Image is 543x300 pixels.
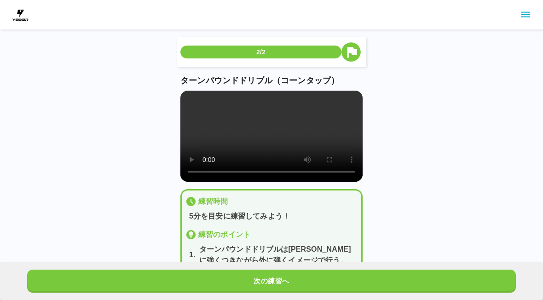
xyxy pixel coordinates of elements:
button: sidemenu [518,7,533,23]
p: 2/2 [256,47,266,57]
button: 次の練習へ [27,270,516,293]
p: 練習のポイント [198,229,250,240]
p: 5分を目安に練習してみよう！ [189,211,358,222]
p: 1 . [189,249,196,260]
p: ターンパウンドドリブル（コーンタップ） [180,75,363,87]
p: 練習時間 [198,196,228,207]
img: dummy [11,6,29,24]
p: ターンパウンドドリブルは[PERSON_NAME]に強くつきながら外に弾くイメージで行う。 [199,244,358,266]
